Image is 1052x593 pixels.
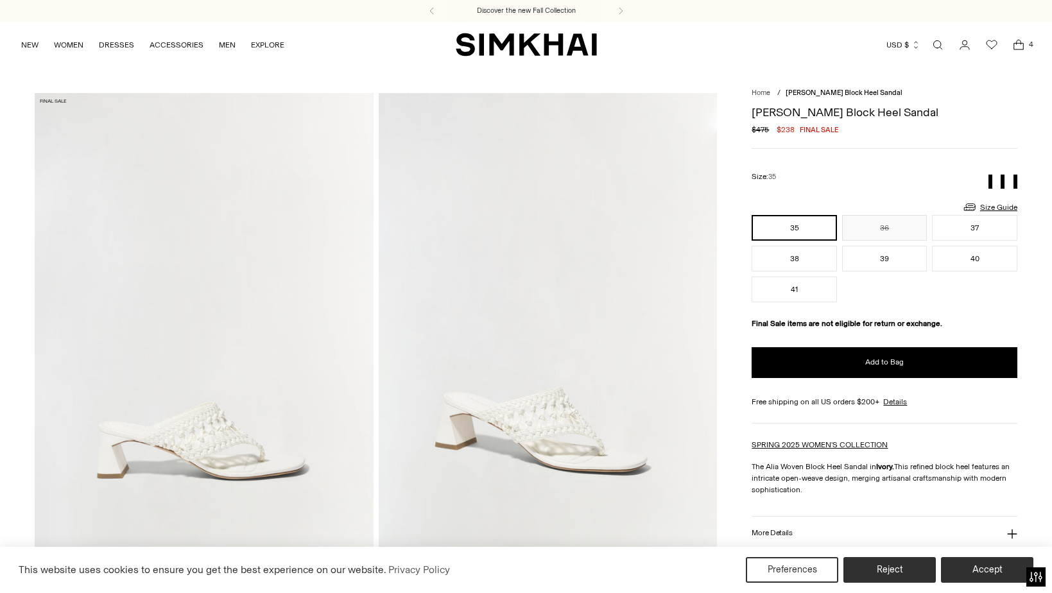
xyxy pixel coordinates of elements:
h1: [PERSON_NAME] Block Heel Sandal [752,107,1017,118]
span: 35 [768,173,776,181]
button: USD $ [886,31,920,59]
a: Open search modal [925,32,951,58]
span: This website uses cookies to ensure you get the best experience on our website. [19,563,386,576]
nav: breadcrumbs [752,88,1017,99]
h3: More Details [752,529,792,537]
a: Go to the account page [952,32,978,58]
a: SIMKHAI [456,32,597,57]
label: Size: [752,171,776,183]
a: DRESSES [99,31,134,59]
button: More Details [752,517,1017,549]
a: SPRING 2025 WOMEN'S COLLECTION [752,440,888,449]
a: WOMEN [54,31,83,59]
strong: Ivory. [876,462,894,471]
button: Preferences [746,557,838,583]
button: Reject [843,557,936,583]
a: EXPLORE [251,31,284,59]
button: 35 [752,215,837,241]
button: Add to Bag [752,347,1017,378]
s: $475 [752,124,769,135]
a: Wishlist [979,32,1005,58]
button: 41 [752,277,837,302]
div: / [777,88,780,99]
span: [PERSON_NAME] Block Heel Sandal [786,89,902,97]
strong: Final Sale items are not eligible for return or exchange. [752,319,942,328]
div: Free shipping on all US orders $200+ [752,396,1017,408]
a: Size Guide [962,199,1017,215]
p: The Alia Woven Block Heel Sandal in This refined block heel features an intricate open-weave desi... [752,461,1017,495]
button: Accept [941,557,1033,583]
button: 38 [752,246,837,271]
a: Open cart modal [1006,32,1031,58]
a: Home [752,89,770,97]
button: 36 [842,215,927,241]
button: 37 [932,215,1017,241]
button: 40 [932,246,1017,271]
a: Discover the new Fall Collection [477,6,576,16]
a: NEW [21,31,39,59]
a: MEN [219,31,236,59]
a: Privacy Policy (opens in a new tab) [386,560,452,580]
span: 4 [1025,39,1037,50]
a: Details [883,396,907,408]
a: ACCESSORIES [150,31,203,59]
span: $238 [777,124,795,135]
span: Add to Bag [865,357,904,368]
button: 39 [842,246,927,271]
